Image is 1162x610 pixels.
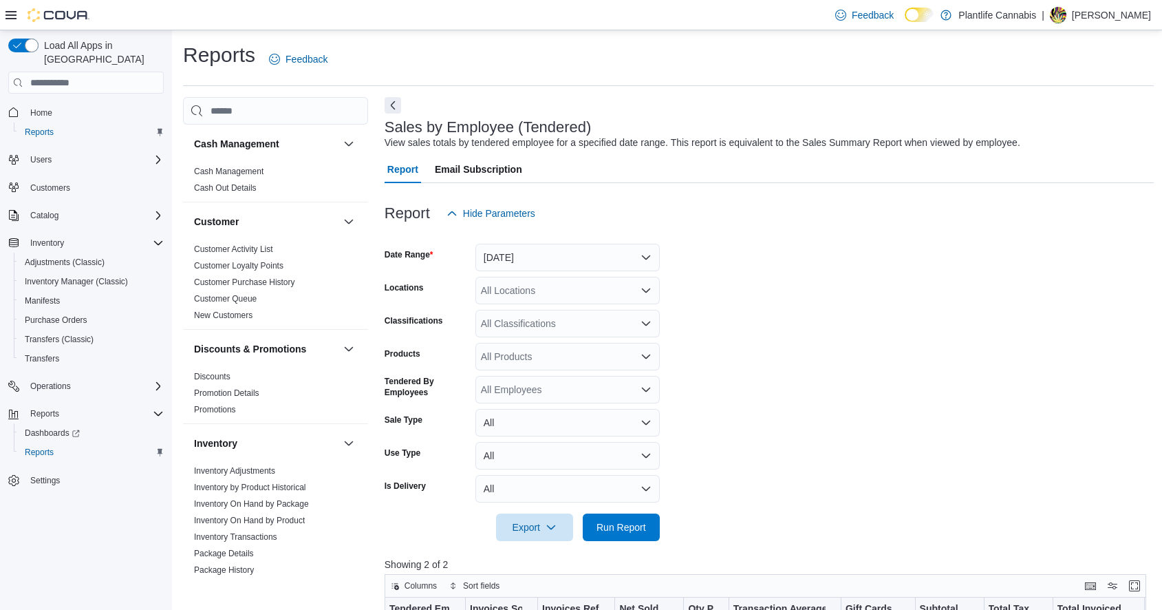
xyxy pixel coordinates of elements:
[14,311,169,330] button: Purchase Orders
[194,244,273,254] a: Customer Activity List
[39,39,164,66] span: Load All Apps in [GEOGRAPHIC_DATA]
[25,103,164,120] span: Home
[19,312,93,328] a: Purchase Orders
[385,376,470,398] label: Tendered By Employees
[830,1,899,29] a: Feedback
[194,137,338,151] button: Cash Management
[3,377,169,396] button: Operations
[385,249,433,260] label: Date Range
[14,423,169,443] a: Dashboards
[194,548,254,559] span: Package Details
[3,102,169,122] button: Home
[19,312,164,328] span: Purchase Orders
[194,311,252,320] a: New Customers
[385,315,443,326] label: Classifications
[14,349,169,368] button: Transfers
[641,351,652,362] button: Open list of options
[385,558,1154,571] p: Showing 2 of 2
[25,428,80,439] span: Dashboards
[19,425,85,441] a: Dashboards
[30,408,59,419] span: Reports
[385,119,592,136] h3: Sales by Employee (Tendered)
[385,348,420,359] label: Products
[3,404,169,423] button: Reports
[385,205,430,222] h3: Report
[183,41,255,69] h1: Reports
[25,179,164,196] span: Customers
[19,331,99,348] a: Transfers (Classic)
[25,406,164,422] span: Reports
[194,582,266,591] a: Product Expirations
[441,200,541,227] button: Hide Parameters
[596,520,646,534] span: Run Report
[194,482,306,493] span: Inventory by Product Historical
[25,235,69,251] button: Inventory
[3,233,169,253] button: Inventory
[25,207,164,224] span: Catalog
[19,444,59,461] a: Reports
[25,472,164,489] span: Settings
[30,107,52,118] span: Home
[641,384,652,395] button: Open list of options
[341,136,357,152] button: Cash Management
[435,156,522,183] span: Email Subscription
[194,215,338,229] button: Customer
[14,443,169,462] button: Reports
[25,334,94,345] span: Transfers (Classic)
[25,315,87,326] span: Purchase Orders
[387,156,418,183] span: Report
[958,7,1036,23] p: Plantlife Cannabis
[30,381,71,392] span: Operations
[194,244,273,255] span: Customer Activity List
[194,388,259,398] a: Promotion Details
[194,483,306,492] a: Inventory by Product Historical
[19,254,164,271] span: Adjustments (Classic)
[641,318,652,329] button: Open list of options
[19,254,110,271] a: Adjustments (Classic)
[14,272,169,291] button: Inventory Manager (Classic)
[194,565,254,575] a: Package History
[30,182,70,193] span: Customers
[1050,7,1066,23] div: Amanda Weese
[194,294,257,304] a: Customer Queue
[194,388,259,399] span: Promotion Details
[194,532,277,542] a: Inventory Transactions
[194,466,275,476] a: Inventory Adjustments
[496,514,573,541] button: Export
[1072,7,1151,23] p: [PERSON_NAME]
[194,465,275,476] span: Inventory Adjustments
[25,353,59,364] span: Transfers
[25,472,65,489] a: Settings
[14,291,169,311] button: Manifests
[194,565,254,576] span: Package History
[3,150,169,169] button: Users
[475,442,660,470] button: All
[194,498,309,509] span: Inventory On Hand by Package
[463,580,499,591] span: Sort fields
[194,532,277,543] span: Inventory Transactions
[194,167,263,176] a: Cash Management
[194,437,338,450] button: Inventory
[194,499,309,509] a: Inventory On Hand by Package
[341,435,357,452] button: Inventory
[263,45,333,73] a: Feedback
[444,578,505,594] button: Sort fields
[19,293,164,309] span: Manifests
[14,123,169,142] button: Reports
[286,52,327,66] span: Feedback
[194,342,306,356] h3: Discounts & Promotions
[385,414,422,425] label: Sale Type
[194,404,236,415] span: Promotions
[905,8,934,22] input: Dark Mode
[25,378,76,395] button: Operations
[25,207,64,224] button: Catalog
[194,261,283,271] a: Customer Loyalty Points
[1104,578,1121,594] button: Display options
[194,581,266,592] span: Product Expirations
[475,244,660,271] button: [DATE]
[641,285,652,296] button: Open list of options
[194,342,338,356] button: Discounts & Promotions
[341,213,357,230] button: Customer
[194,277,295,287] a: Customer Purchase History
